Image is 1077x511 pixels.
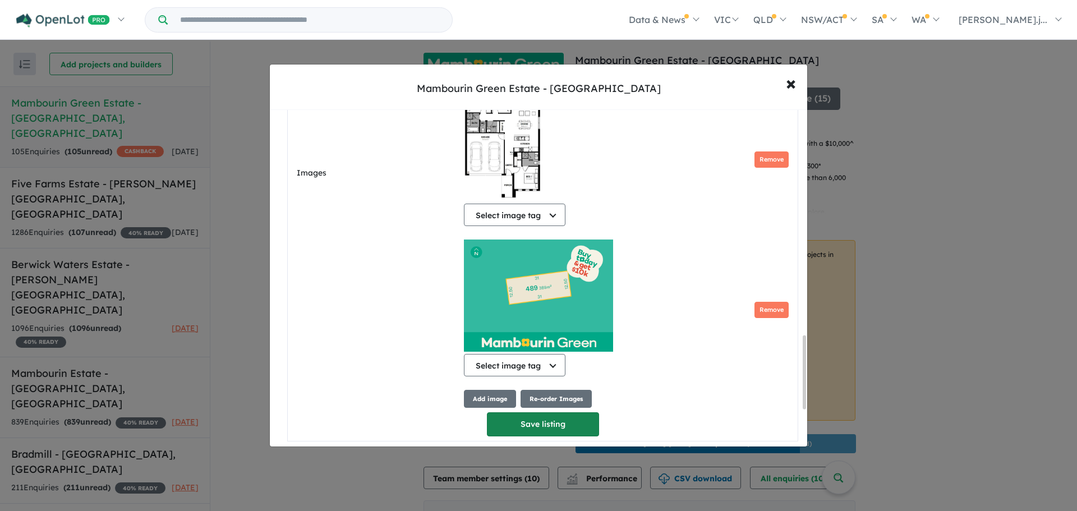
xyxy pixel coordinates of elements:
input: Try estate name, suburb, builder or developer [170,8,450,32]
button: Select image tag [464,204,565,226]
div: Mambourin Green Estate - [GEOGRAPHIC_DATA] [417,81,661,96]
img: Mambourin Green Estate - Mambourin - Lot 489 [464,89,542,201]
button: Add image [464,390,516,408]
span: × [786,71,796,95]
span: [PERSON_NAME].j... [959,14,1047,25]
button: Remove [754,151,789,168]
button: Save listing [487,412,599,436]
img: A9dz0XJUcjYJAAAAAElFTkSuQmCC [464,240,614,352]
label: Images [297,167,459,180]
img: Openlot PRO Logo White [16,13,110,27]
button: Remove [754,302,789,318]
button: Select image tag [464,354,565,376]
button: Re-order Images [521,390,592,408]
